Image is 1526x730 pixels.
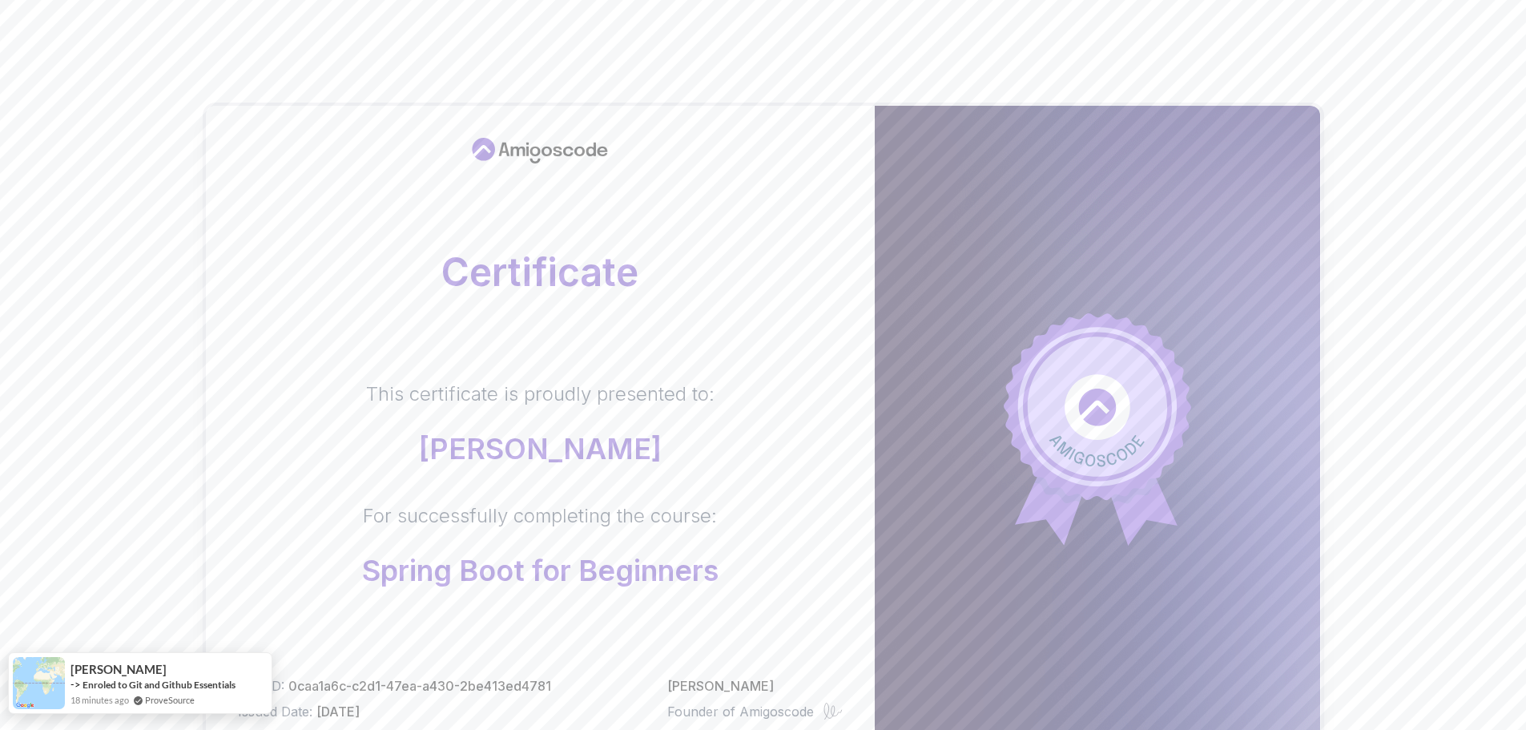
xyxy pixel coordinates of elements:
a: ProveSource [145,693,195,707]
a: Enroled to Git and Github Essentials [83,679,236,691]
span: 18 minutes ago [70,693,129,707]
p: Issued Date: [238,702,551,721]
p: Cert ID: [238,676,551,696]
span: -> [70,678,81,691]
p: For successfully completing the course: [362,503,719,529]
p: [PERSON_NAME] [667,676,843,696]
span: [PERSON_NAME] [70,663,167,676]
p: Founder of Amigoscode [667,702,814,721]
span: 0caa1a6c-c2d1-47ea-a430-2be413ed4781 [288,678,551,694]
span: [DATE] [316,704,360,720]
p: [PERSON_NAME] [366,433,715,465]
h2: Certificate [238,253,843,292]
p: This certificate is proudly presented to: [366,381,715,407]
img: provesource social proof notification image [13,657,65,709]
p: Spring Boot for Beginners [362,555,719,587]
